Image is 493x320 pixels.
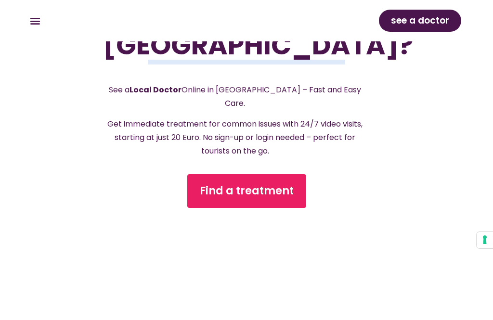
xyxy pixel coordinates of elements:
span: Find a treatment [200,183,294,199]
iframe: Customer reviews powered by Trustpilot [32,270,461,284]
span: see a doctor [391,13,449,28]
span: See a Online in [GEOGRAPHIC_DATA] – Fast and Easy Care. [109,84,361,109]
a: see a doctor [379,10,461,32]
div: Menu Toggle [27,13,43,29]
strong: Local Doctor [130,84,182,95]
span: Get immediate treatment for common issues with 24/7 video visits, starting at just 20 Euro. No si... [107,118,363,156]
button: Your consent preferences for tracking technologies [477,232,493,248]
a: Find a treatment [187,174,306,208]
